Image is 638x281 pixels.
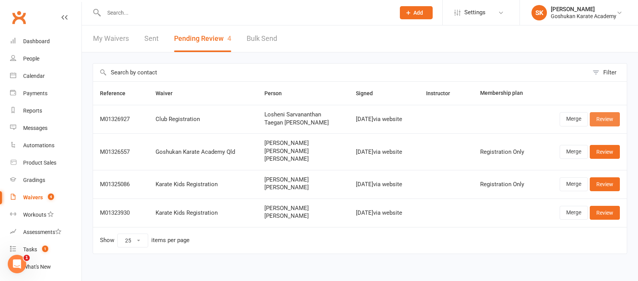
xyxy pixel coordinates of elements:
a: Merge [560,206,588,220]
div: Reports [23,108,42,114]
a: People [10,50,81,67]
a: Bulk Send [247,25,277,52]
div: Workouts [23,212,46,218]
div: Messages [23,125,47,131]
a: Workouts [10,206,81,224]
a: Review [590,145,620,159]
button: Add [400,6,433,19]
div: [PERSON_NAME] [551,6,616,13]
a: Dashboard [10,33,81,50]
span: Waiver [156,90,181,96]
span: Settings [464,4,486,21]
span: Instructor [426,90,459,96]
span: [PERSON_NAME] [264,148,342,155]
div: Assessments [23,229,61,235]
a: Automations [10,137,81,154]
div: Registration Only [480,149,534,155]
div: Automations [23,142,54,148]
span: Add [413,10,423,16]
div: Dashboard [23,38,50,44]
a: Merge [560,145,588,159]
div: Karate Kids Registration [156,210,250,216]
a: Clubworx [9,8,29,27]
span: [PERSON_NAME] [264,177,342,183]
span: Signed [356,90,381,96]
div: Gradings [23,177,45,183]
div: Goshukan Karate Academy [551,13,616,20]
span: 4 [227,34,231,42]
a: Tasks 1 [10,241,81,258]
div: Product Sales [23,160,56,166]
div: Registration Only [480,181,534,188]
a: What's New [10,258,81,276]
button: Filter [589,64,627,81]
span: 1 [42,246,48,252]
div: People [23,56,39,62]
span: [PERSON_NAME] [264,140,342,146]
div: Payments [23,90,47,96]
a: Reports [10,102,81,119]
span: Person [264,90,290,96]
span: [PERSON_NAME] [264,156,342,162]
span: [PERSON_NAME] [264,205,342,212]
div: [DATE] via website [356,116,412,123]
a: Sent [144,25,159,52]
button: Signed [356,89,381,98]
button: Reference [100,89,134,98]
span: 4 [48,194,54,200]
div: Karate Kids Registration [156,181,250,188]
div: Filter [603,68,616,77]
span: Reference [100,90,134,96]
a: Assessments [10,224,81,241]
div: Calendar [23,73,45,79]
a: Merge [560,112,588,126]
button: Instructor [426,89,459,98]
span: Losheni Sarvananthan [264,111,342,118]
input: Search... [102,7,390,18]
span: Taegan [PERSON_NAME] [264,119,342,126]
div: [DATE] via website [356,181,412,188]
div: SK [531,5,547,20]
span: [PERSON_NAME] [264,184,342,191]
iframe: Intercom live chat [8,255,26,273]
input: Search by contact [93,64,589,81]
a: Payments [10,85,81,102]
div: Tasks [23,246,37,252]
th: Membership plan [473,82,541,105]
div: Show [100,234,190,247]
div: [DATE] via website [356,149,412,155]
a: Waivers 4 [10,189,81,206]
div: Waivers [23,194,43,200]
div: M01326557 [100,149,142,155]
a: Calendar [10,67,81,85]
div: [DATE] via website [356,210,412,216]
div: M01325086 [100,181,142,188]
a: Review [590,177,620,191]
a: Product Sales [10,154,81,172]
div: Club Registration [156,116,250,123]
div: items per page [151,237,190,244]
a: My Waivers [93,25,129,52]
button: Person [264,89,290,98]
div: M01326927 [100,116,142,123]
span: 1 [24,255,30,261]
div: M01323930 [100,210,142,216]
a: Review [590,112,620,126]
a: Review [590,206,620,220]
a: Gradings [10,172,81,189]
button: Waiver [156,89,181,98]
a: Messages [10,119,81,137]
div: Goshukan Karate Academy Qld [156,149,250,155]
div: What's New [23,264,51,270]
button: Pending Review4 [174,25,231,52]
a: Merge [560,177,588,191]
span: [PERSON_NAME] [264,213,342,219]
